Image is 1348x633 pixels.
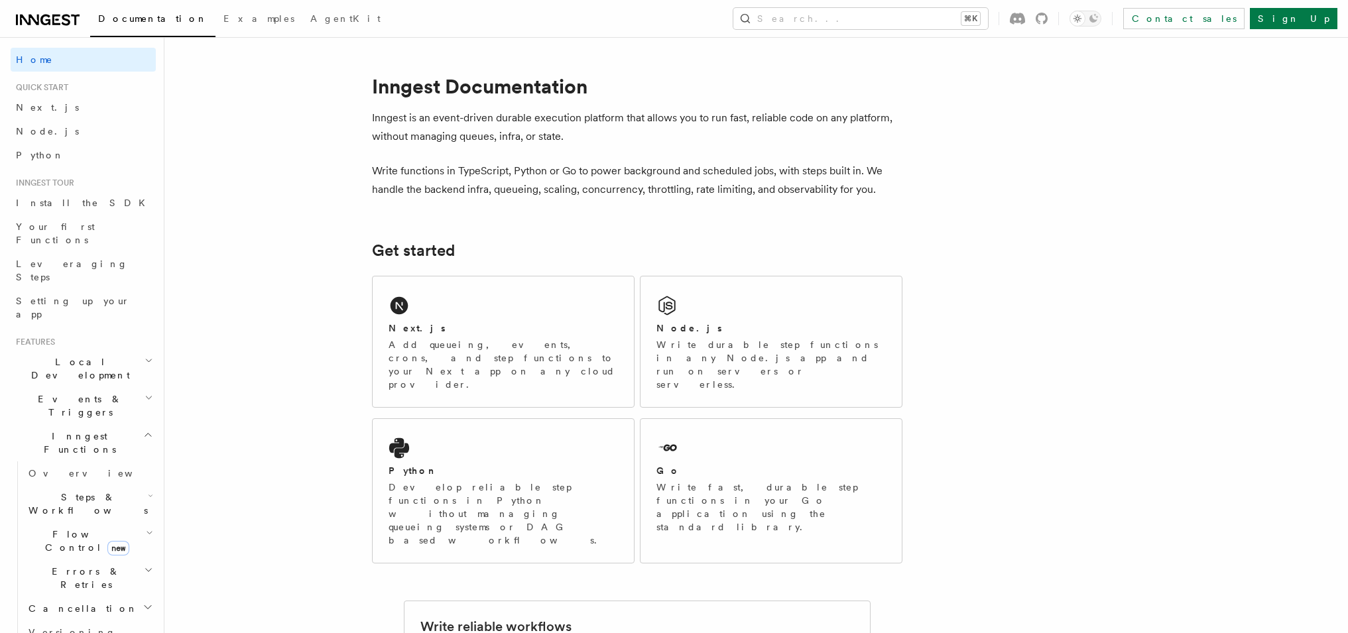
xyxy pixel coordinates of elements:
[1070,11,1101,27] button: Toggle dark mode
[11,337,55,347] span: Features
[656,321,722,335] h2: Node.js
[1250,8,1337,29] a: Sign Up
[656,338,886,391] p: Write durable step functions in any Node.js app and run on servers or serverless.
[16,198,153,208] span: Install the SDK
[11,82,68,93] span: Quick start
[11,191,156,215] a: Install the SDK
[372,241,455,260] a: Get started
[389,464,438,477] h2: Python
[372,162,902,199] p: Write functions in TypeScript, Python or Go to power background and scheduled jobs, with steps bu...
[11,387,156,424] button: Events & Triggers
[372,418,635,563] a: PythonDevelop reliable step functions in Python without managing queueing systems or DAG based wo...
[16,102,79,113] span: Next.js
[16,53,53,66] span: Home
[215,4,302,36] a: Examples
[107,541,129,555] span: new
[90,4,215,37] a: Documentation
[16,126,79,137] span: Node.js
[11,252,156,289] a: Leveraging Steps
[23,522,156,559] button: Flow Controlnew
[640,418,902,563] a: GoWrite fast, durable step functions in your Go application using the standard library.
[640,276,902,408] a: Node.jsWrite durable step functions in any Node.js app and run on servers or serverless.
[16,259,128,282] span: Leveraging Steps
[23,597,156,620] button: Cancellation
[23,461,156,485] a: Overview
[656,464,680,477] h2: Go
[23,490,148,517] span: Steps & Workflows
[11,350,156,387] button: Local Development
[372,74,902,98] h1: Inngest Documentation
[16,221,95,245] span: Your first Functions
[310,13,381,24] span: AgentKit
[11,355,145,382] span: Local Development
[389,481,618,547] p: Develop reliable step functions in Python without managing queueing systems or DAG based workflows.
[11,289,156,326] a: Setting up your app
[23,565,144,591] span: Errors & Retries
[16,296,130,319] span: Setting up your app
[389,338,618,391] p: Add queueing, events, crons, and step functions to your Next app on any cloud provider.
[372,109,902,146] p: Inngest is an event-driven durable execution platform that allows you to run fast, reliable code ...
[11,143,156,167] a: Python
[11,215,156,252] a: Your first Functions
[961,12,980,25] kbd: ⌘K
[372,276,635,408] a: Next.jsAdd queueing, events, crons, and step functions to your Next app on any cloud provider.
[11,392,145,419] span: Events & Triggers
[23,559,156,597] button: Errors & Retries
[1123,8,1245,29] a: Contact sales
[23,485,156,522] button: Steps & Workflows
[733,8,988,29] button: Search...⌘K
[16,150,64,160] span: Python
[11,430,143,456] span: Inngest Functions
[98,13,208,24] span: Documentation
[11,178,74,188] span: Inngest tour
[11,48,156,72] a: Home
[389,321,446,335] h2: Next.js
[223,13,294,24] span: Examples
[29,468,165,479] span: Overview
[11,119,156,143] a: Node.js
[11,95,156,119] a: Next.js
[23,602,138,615] span: Cancellation
[656,481,886,534] p: Write fast, durable step functions in your Go application using the standard library.
[23,528,146,554] span: Flow Control
[11,424,156,461] button: Inngest Functions
[302,4,389,36] a: AgentKit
